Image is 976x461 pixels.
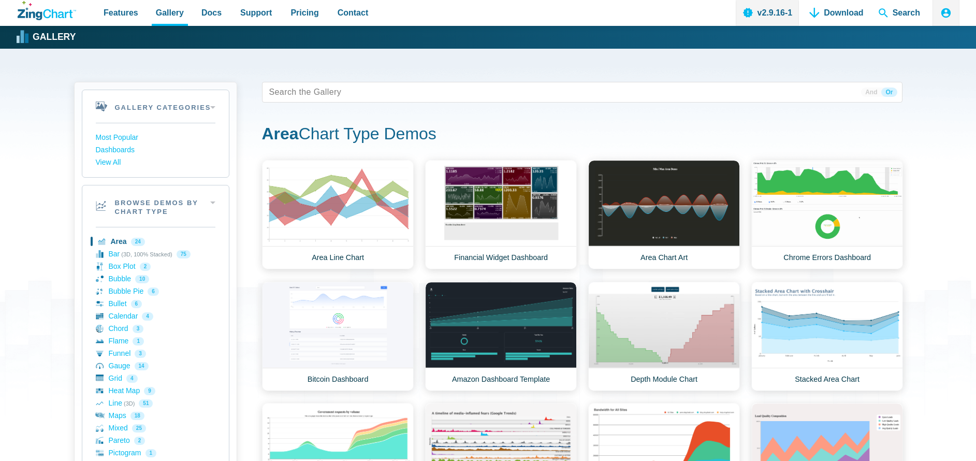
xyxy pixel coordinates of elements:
span: Pricing [290,6,318,20]
a: Chrome Errors Dashboard [751,160,903,269]
a: Most Popular [96,132,215,144]
span: Features [104,6,138,20]
span: Contact [338,6,369,20]
h2: Gallery Categories [82,90,229,123]
a: Gallery [18,30,76,45]
strong: Gallery [33,33,76,42]
span: Support [240,6,272,20]
h2: Browse Demos By Chart Type [82,185,229,227]
a: Depth Module Chart [588,282,740,391]
a: View All [96,156,215,169]
span: Gallery [156,6,184,20]
h1: Chart Type Demos [262,123,902,147]
a: Financial Widget Dashboard [425,160,577,269]
a: Area Line Chart [262,160,414,269]
a: Bitcoin Dashboard [262,282,414,391]
span: Docs [201,6,222,20]
span: And [861,88,881,97]
strong: Area [262,124,299,143]
a: Area Chart Art [588,160,740,269]
a: Dashboards [96,144,215,156]
a: ZingChart Logo. Click to return to the homepage [18,1,76,20]
a: Amazon Dashboard Template [425,282,577,391]
a: Stacked Area Chart [751,282,903,391]
span: Or [881,88,897,97]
